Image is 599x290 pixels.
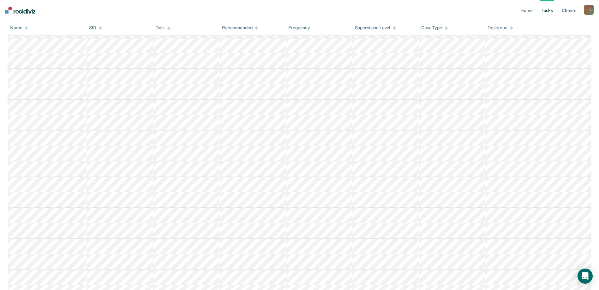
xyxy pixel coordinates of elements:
[421,25,448,31] div: Case Type
[584,5,594,15] button: JB
[156,25,171,31] div: Task
[584,5,594,15] div: J B
[578,269,593,284] div: Open Intercom Messenger
[222,25,258,31] div: Recommended
[5,7,35,14] img: Recidiviz
[89,25,102,31] div: SID
[488,25,513,31] div: Tasks due
[288,25,310,31] div: Frequency
[10,25,28,31] div: Name
[355,25,396,31] div: Supervision Level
